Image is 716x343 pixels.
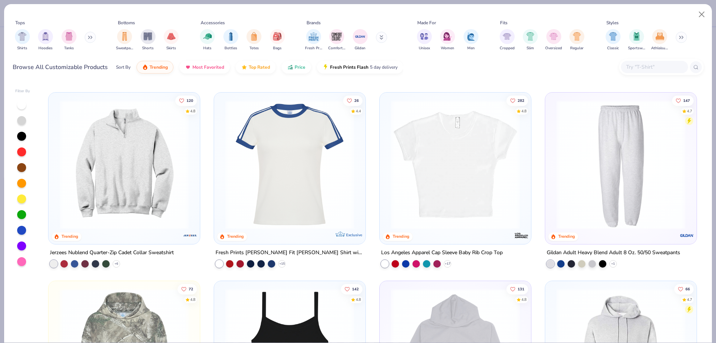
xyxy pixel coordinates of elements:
[656,32,664,41] img: Athleisure Image
[545,46,562,51] span: Oversized
[203,46,211,51] span: Hats
[323,64,329,70] img: flash.gif
[246,29,261,51] button: filter button
[116,64,131,71] div: Sort By
[417,29,432,51] button: filter button
[440,29,455,51] button: filter button
[141,29,156,51] button: filter button
[500,29,515,51] div: filter for Cropped
[164,29,179,51] button: filter button
[628,46,645,51] span: Sportswear
[18,32,26,41] img: Shirts Image
[569,29,584,51] div: filter for Regular
[15,88,30,94] div: Filter By
[609,32,618,41] img: Classic Image
[62,29,76,51] div: filter for Tanks
[17,46,27,51] span: Shirts
[464,29,478,51] div: filter for Men
[500,29,515,51] button: filter button
[273,46,282,51] span: Bags
[38,29,53,51] div: filter for Hoodies
[38,29,53,51] button: filter button
[249,64,270,70] span: Top Rated
[370,63,398,72] span: 5 day delivery
[353,29,368,51] div: filter for Gildan
[545,29,562,51] div: filter for Oversized
[65,32,73,41] img: Tanks Image
[116,29,133,51] div: filter for Sweatpants
[651,29,668,51] div: filter for Athleisure
[545,29,562,51] button: filter button
[273,32,281,41] img: Bags Image
[166,46,176,51] span: Skirts
[606,19,619,26] div: Styles
[224,46,237,51] span: Bottles
[308,31,319,42] img: Fresh Prints Image
[142,46,154,51] span: Shorts
[606,29,621,51] button: filter button
[549,32,558,41] img: Oversized Image
[651,46,668,51] span: Athleisure
[250,32,258,41] img: Totes Image
[15,29,30,51] div: filter for Shirts
[632,32,641,41] img: Sportswear Image
[62,29,76,51] button: filter button
[317,61,403,74] button: Fresh Prints Flash5 day delivery
[328,29,345,51] button: filter button
[295,64,305,70] span: Price
[526,32,534,41] img: Slim Image
[282,61,311,74] button: Price
[355,31,366,42] img: Gildan Image
[305,46,322,51] span: Fresh Prints
[270,29,285,51] div: filter for Bags
[695,7,709,22] button: Close
[203,32,212,41] img: Hats Image
[570,46,584,51] span: Regular
[467,46,475,51] span: Men
[241,64,247,70] img: TopRated.gif
[223,29,238,51] button: filter button
[136,61,173,74] button: Trending
[464,29,478,51] button: filter button
[227,32,235,41] img: Bottles Image
[523,29,538,51] div: filter for Slim
[443,32,452,41] img: Women Image
[467,32,475,41] img: Men Image
[500,19,508,26] div: Fits
[223,29,238,51] div: filter for Bottles
[417,19,436,26] div: Made For
[607,46,619,51] span: Classic
[417,29,432,51] div: filter for Unisex
[41,32,50,41] img: Hoodies Image
[246,29,261,51] div: filter for Totes
[179,61,230,74] button: Most Favorited
[331,31,342,42] img: Comfort Colors Image
[305,29,322,51] button: filter button
[15,19,25,26] div: Tops
[201,19,225,26] div: Accessories
[116,46,133,51] span: Sweatpants
[330,64,368,70] span: Fresh Prints Flash
[200,29,215,51] button: filter button
[142,64,148,70] img: trending.gif
[13,63,108,72] div: Browse All Customizable Products
[328,29,345,51] div: filter for Comfort Colors
[116,29,133,51] button: filter button
[523,29,538,51] button: filter button
[651,29,668,51] button: filter button
[307,19,321,26] div: Brands
[185,64,191,70] img: most_fav.gif
[38,46,53,51] span: Hoodies
[144,32,152,41] img: Shorts Image
[527,46,534,51] span: Slim
[419,46,430,51] span: Unisex
[236,61,276,74] button: Top Rated
[440,29,455,51] div: filter for Women
[64,46,74,51] span: Tanks
[200,29,215,51] div: filter for Hats
[305,29,322,51] div: filter for Fresh Prints
[150,64,168,70] span: Trending
[625,63,683,71] input: Try "T-Shirt"
[355,46,365,51] span: Gildan
[249,46,259,51] span: Totes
